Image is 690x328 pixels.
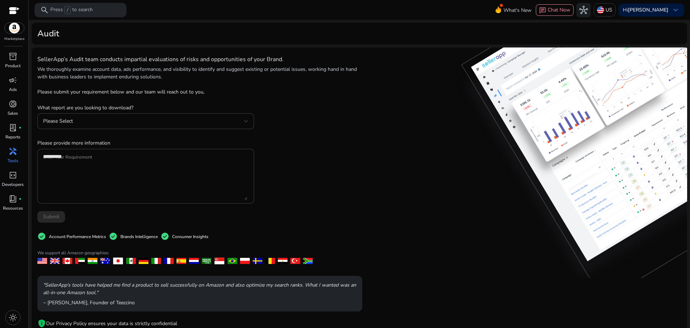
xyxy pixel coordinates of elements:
[9,147,17,156] span: handyman
[161,232,169,241] span: check_circle
[503,4,532,17] span: What's New
[43,118,73,124] span: Please Select
[5,134,20,140] p: Reports
[64,6,71,14] span: /
[37,139,254,147] p: Please provide more information
[5,63,20,69] p: Product
[37,88,254,96] p: Please submit your requirement below and our team will reach out to you,
[19,126,22,129] span: fiber_manual_record
[2,181,24,188] p: Developers
[597,6,604,14] img: us.svg
[3,205,23,211] p: Resources
[43,299,356,306] p: ~ [PERSON_NAME], Founder of Teeccino
[37,56,362,63] h4: SellerApp’s Audit team conducts impartial evaluations of risks and opportunities of your Brand.
[606,4,612,16] p: US
[37,250,362,256] p: We support all Amazon geographies:
[120,233,158,240] p: Brands Intelligence
[8,158,18,164] p: Tools
[9,100,17,108] span: donut_small
[37,319,46,328] mat-icon: privacy_tip
[40,6,49,14] span: search
[109,232,118,241] span: check_circle
[9,123,17,132] span: lab_profile
[9,171,17,179] span: code_blocks
[37,98,254,111] p: What report are you looking to download?
[9,52,17,61] span: inventory_2
[19,197,22,200] span: fiber_manual_record
[5,23,24,33] img: amazon.svg
[623,8,668,13] p: Hi
[4,36,24,42] p: Marketplace
[49,233,106,240] p: Account Performance Metrics
[37,28,59,39] h2: Audit
[628,6,668,13] b: [PERSON_NAME]
[536,4,574,16] button: chatChat Now
[37,232,46,241] span: check_circle
[9,313,17,322] span: light_mode
[8,110,18,117] p: Sales
[9,86,17,93] p: Ads
[50,6,93,14] p: Press to search
[576,3,591,17] button: hub
[671,6,680,14] span: keyboard_arrow_down
[9,76,17,85] span: campaign
[539,7,546,14] span: chat
[548,6,570,13] span: Chat Now
[46,320,177,327] p: Our Privacy Policy ensures your data is strictly confidential
[37,65,362,81] p: We thoroughly examine account data, ads performance, and visibility to identify and suggest exist...
[43,281,356,296] p: "SellerApp’s tools have helped me find a product to sell successfully on Amazon and also optimize...
[579,6,588,14] span: hub
[172,233,208,240] p: Consumer Insights
[9,195,17,203] span: book_4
